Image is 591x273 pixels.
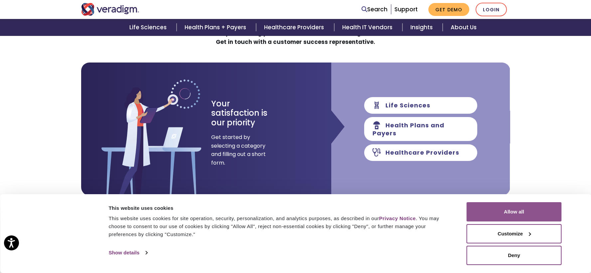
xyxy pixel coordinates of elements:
span: Get started by selecting a category and filling out a short form. [211,133,266,167]
a: Health IT Vendors [334,19,402,36]
a: Insights [402,19,443,36]
img: Veradigm logo [81,3,139,16]
a: Privacy Notice [379,215,416,221]
div: This website uses cookies [109,204,452,212]
strong: Need help accessing your account or troubleshooting an issue? Get in touch with a customer succes... [201,29,390,46]
a: Health Plans + Payers [177,19,256,36]
div: This website uses cookies for site operation, security, personalization, and analytics purposes, ... [109,214,452,238]
iframe: Drift Chat Widget [463,225,583,265]
a: About Us [443,19,485,36]
a: Get Demo [428,3,469,16]
button: Allow all [467,202,562,221]
a: Support [394,5,418,13]
a: Healthcare Providers [256,19,334,36]
a: Search [362,5,387,14]
a: Login [476,3,507,16]
h3: Your satisfaction is our priority [211,99,279,128]
a: Life Sciences [121,19,177,36]
a: Show details [109,248,147,258]
button: Customize [467,224,562,243]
